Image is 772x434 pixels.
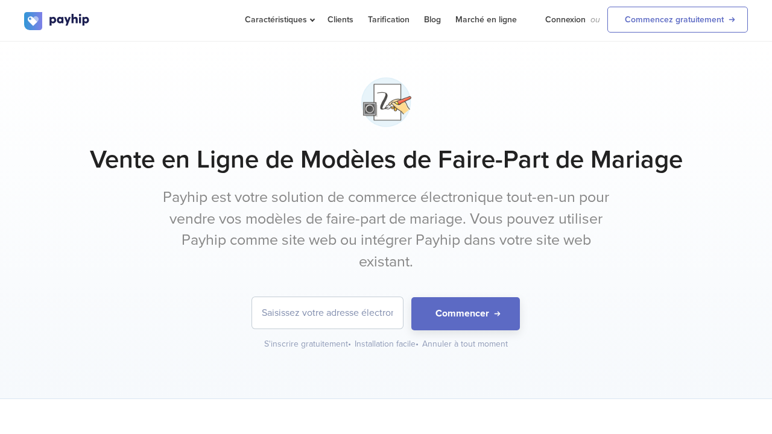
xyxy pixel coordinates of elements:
button: Commencer [411,297,520,330]
img: logo.svg [24,12,90,30]
div: Installation facile [355,338,420,350]
span: • [416,339,419,349]
div: Annuler à tout moment [422,338,508,350]
span: • [348,339,351,349]
h1: Vente en Ligne de Modèles de Faire-Part de Mariage [24,145,748,175]
a: Commencez gratuitement [607,7,748,33]
span: Caractéristiques [245,14,313,25]
img: ink-drawing-2-wt78cd7qrpfpvabl25fff.png [356,72,417,133]
div: S'inscrire gratuitement [264,338,352,350]
p: Payhip est votre solution de commerce électronique tout-en-un pour vendre vos modèles de faire-pa... [160,187,612,273]
input: Saisissez votre adresse électronique [252,297,403,329]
